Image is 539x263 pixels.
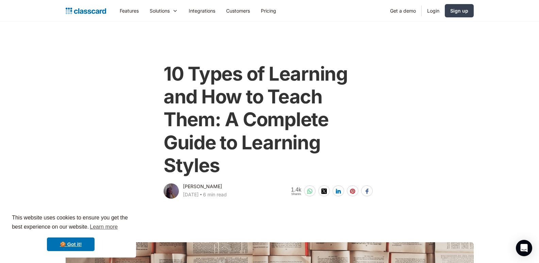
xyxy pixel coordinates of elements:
div: Solutions [144,3,183,18]
div: [DATE] [183,191,199,199]
a: dismiss cookie message [47,237,95,251]
a: Get a demo [385,3,421,18]
a: Integrations [183,3,221,18]
div: Solutions [150,7,170,14]
div: [PERSON_NAME] [183,182,222,191]
a: Sign up [445,4,474,17]
div: 6 min read [203,191,227,199]
a: Pricing [255,3,282,18]
img: twitter-white sharing button [321,188,327,194]
a: Login [422,3,445,18]
div: Sign up [450,7,468,14]
span: Shares [291,193,301,196]
img: facebook-white sharing button [364,188,370,194]
h1: 10 Types of Learning and How to Teach Them: A Complete Guide to Learning Styles [164,63,375,177]
div: Open Intercom Messenger [516,240,532,256]
img: pinterest-white sharing button [350,188,355,194]
a: home [66,6,106,16]
img: linkedin-white sharing button [336,188,341,194]
a: Features [114,3,144,18]
span: 1.4k [291,187,301,193]
div: cookieconsent [5,207,136,258]
span: This website uses cookies to ensure you get the best experience on our website. [12,214,130,232]
a: Customers [221,3,255,18]
img: whatsapp-white sharing button [307,188,313,194]
div: ‧ [199,191,203,200]
a: learn more about cookies [89,222,119,232]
